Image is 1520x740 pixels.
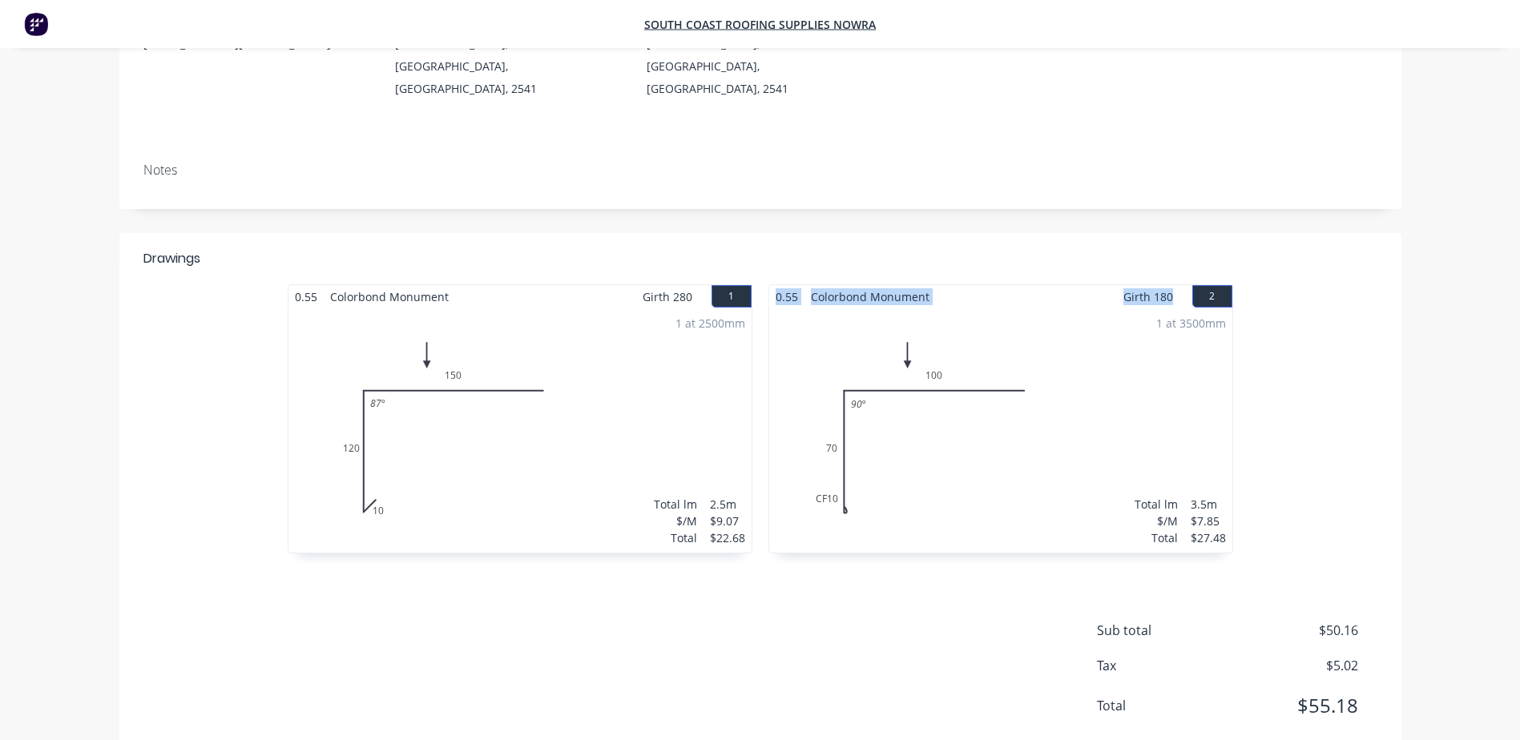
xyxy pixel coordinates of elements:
[1123,285,1173,308] span: Girth 180
[647,33,873,100] div: [GEOGRAPHIC_DATA], [GEOGRAPHIC_DATA], [GEOGRAPHIC_DATA], 2541
[654,496,697,513] div: Total lm
[675,315,745,332] div: 1 at 2500mm
[1191,496,1226,513] div: 3.5m
[1191,529,1226,546] div: $27.48
[143,163,1377,178] div: Notes
[1192,285,1232,308] button: 2
[395,33,621,100] div: [GEOGRAPHIC_DATA], [GEOGRAPHIC_DATA], [GEOGRAPHIC_DATA], 2541
[1239,656,1357,675] span: $5.02
[647,10,873,100] div: [STREET_ADDRESS][GEOGRAPHIC_DATA], [GEOGRAPHIC_DATA], [GEOGRAPHIC_DATA], 2541
[1135,513,1178,529] div: $/M
[644,17,876,32] a: South Coast Roofing Supplies Nowra
[804,285,936,308] span: Colorbond Monument
[712,285,752,308] button: 1
[643,285,692,308] span: Girth 280
[1239,691,1357,720] span: $55.18
[1239,621,1357,640] span: $50.16
[1135,529,1178,546] div: Total
[710,496,745,513] div: 2.5m
[1097,696,1240,715] span: Total
[1135,496,1178,513] div: Total lm
[288,308,752,553] div: 01012015087º1 at 2500mmTotal lm$/MTotal2.5m$9.07$22.68
[1097,656,1240,675] span: Tax
[1191,513,1226,529] div: $7.85
[654,513,697,529] div: $/M
[1097,621,1240,640] span: Sub total
[24,12,48,36] img: Factory
[143,249,200,268] div: Drawings
[769,308,1232,553] div: 0CF107010090º1 at 3500mmTotal lm$/MTotal3.5m$7.85$27.48
[710,513,745,529] div: $9.07
[1156,315,1226,332] div: 1 at 3500mm
[288,285,324,308] span: 0.55
[395,10,621,100] div: [STREET_ADDRESS][GEOGRAPHIC_DATA], [GEOGRAPHIC_DATA], [GEOGRAPHIC_DATA], 2541
[769,285,804,308] span: 0.55
[324,285,455,308] span: Colorbond Monument
[654,529,697,546] div: Total
[710,529,745,546] div: $22.68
